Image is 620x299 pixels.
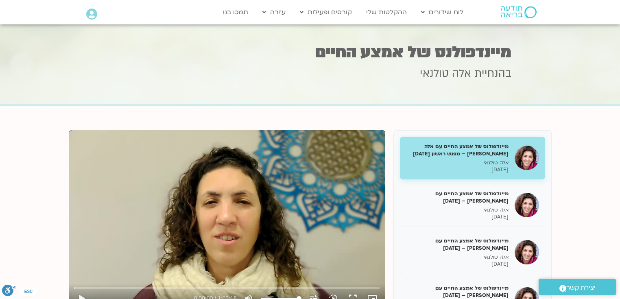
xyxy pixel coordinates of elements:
[515,193,539,217] img: מיינדפולנס של אמצע החיים עם אלה טולנאי – 17/03/25
[501,6,537,18] img: תודעה בריאה
[474,66,511,81] span: בהנחיית
[219,4,252,20] a: תמכו בנו
[258,4,290,20] a: עזרה
[539,279,616,295] a: יצירת קשר
[566,282,596,293] span: יצירת קשר
[109,44,511,60] h1: מיינדפולנס של אמצע החיים
[406,190,509,205] h5: מיינדפולנס של אמצע החיים עם [PERSON_NAME] – [DATE]
[362,4,411,20] a: ההקלטות שלי
[406,143,509,157] h5: מיינדפולנס של אמצע החיים עם אלה [PERSON_NAME] – מפגש ראשון [DATE]
[406,166,509,173] p: [DATE]
[406,254,509,261] p: אלה טולנאי
[406,159,509,166] p: אלה טולנאי
[406,214,509,220] p: [DATE]
[515,146,539,170] img: מיינדפולנס של אמצע החיים עם אלה טולנאי – מפגש ראשון 10/03/25
[406,237,509,252] h5: מיינדפולנס של אמצע החיים עם [PERSON_NAME] – [DATE]
[406,261,509,268] p: [DATE]
[417,4,467,20] a: לוח שידורים
[406,207,509,214] p: אלה טולנאי
[296,4,356,20] a: קורסים ופעילות
[515,240,539,264] img: מיינדפולנס של אמצע החיים עם אלה טולנאי – 24/03/25
[406,284,509,299] h5: מיינדפולנס של אמצע החיים עם [PERSON_NAME] – [DATE]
